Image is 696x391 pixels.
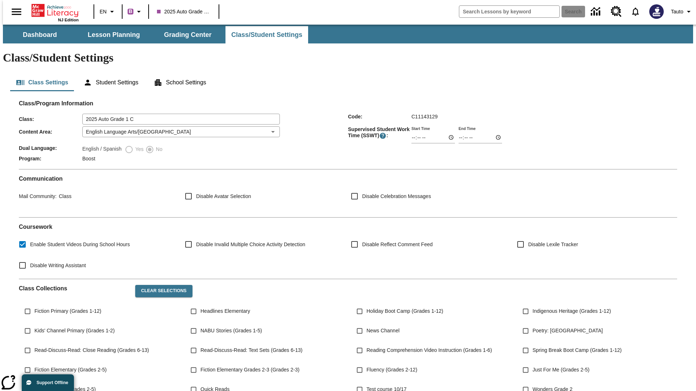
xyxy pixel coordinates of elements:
[366,346,492,354] span: Reading Comprehension Video Instruction (Grades 1-6)
[366,307,443,315] span: Holiday Boot Camp (Grades 1-12)
[23,31,57,39] span: Dashboard
[366,327,399,335] span: News Channel
[154,146,162,153] span: No
[668,5,696,18] button: Profile/Settings
[34,327,115,335] span: Kids' Channel Primary (Grades 1-2)
[58,18,79,22] span: NJ Edition
[88,31,140,39] span: Lesson Planning
[671,8,683,16] span: Tauto
[19,156,82,161] span: Program :
[22,374,74,391] button: Support Offline
[157,8,211,16] span: 2025 Auto Grade 1 C
[148,74,212,91] button: School Settings
[533,346,622,354] span: Spring Break Boot Camp (Grades 1-12)
[19,100,677,107] h2: Class/Program Information
[196,193,251,200] span: Disable Avatar Selection
[133,146,144,153] span: Yes
[411,114,438,119] span: C11143129
[125,5,146,18] button: Boost Class color is purple. Change class color
[19,175,677,182] h2: Communication
[129,7,132,16] span: B
[19,175,677,211] div: Communication
[3,51,693,64] h1: Class/Student Settings
[19,193,57,199] span: Mail Community :
[533,366,589,374] span: Just For Me (Grades 2-5)
[82,126,280,137] div: English Language Arts/[GEOGRAPHIC_DATA]
[606,2,626,21] a: Resource Center, Will open in new tab
[366,366,417,374] span: Fluency (Grades 2-12)
[37,380,68,385] span: Support Offline
[3,26,309,43] div: SubNavbar
[152,26,224,43] button: Grading Center
[19,107,677,163] div: Class/Program Information
[200,327,262,335] span: NABU Stories (Grades 1-5)
[34,346,149,354] span: Read-Discuss-Read: Close Reading (Grades 6-13)
[19,145,82,151] span: Dual Language :
[200,307,250,315] span: Headlines Elementary
[196,241,305,248] span: Disable Invalid Multiple Choice Activity Detection
[348,114,411,119] span: Code :
[649,4,664,19] img: Avatar
[32,3,79,18] a: Home
[78,74,144,91] button: Student Settings
[231,31,302,39] span: Class/Student Settings
[533,307,611,315] span: Indigenous Heritage (Grades 1-12)
[100,8,107,16] span: EN
[379,132,386,139] button: Supervised Student Work Time is the timeframe when students can take LevelSet and when lessons ar...
[19,285,129,292] h2: Class Collections
[4,26,76,43] button: Dashboard
[6,1,27,22] button: Open side menu
[164,31,211,39] span: Grading Center
[533,327,603,335] span: Poetry: [GEOGRAPHIC_DATA]
[34,307,101,315] span: Fiction Primary (Grades 1-12)
[135,285,192,297] button: Clear Selections
[78,26,150,43] button: Lesson Planning
[10,74,74,91] button: Class Settings
[528,241,578,248] span: Disable Lexile Tracker
[587,2,606,22] a: Data Center
[96,5,120,18] button: Language: EN, Select a language
[19,116,82,122] span: Class :
[30,262,86,269] span: Disable Writing Assistant
[19,223,677,273] div: Coursework
[411,126,430,131] label: Start Time
[200,366,299,374] span: Fiction Elementary Grades 2-3 (Grades 2-3)
[645,2,668,21] button: Select a new avatar
[459,6,559,17] input: search field
[459,126,476,131] label: End Time
[362,241,433,248] span: Disable Reflect Comment Feed
[19,129,82,135] span: Content Area :
[82,145,121,154] label: English / Spanish
[10,74,686,91] div: Class/Student Settings
[34,366,107,374] span: Fiction Elementary (Grades 2-5)
[3,25,693,43] div: SubNavbar
[19,223,677,230] h2: Course work
[30,241,130,248] span: Enable Student Videos During School Hours
[348,126,411,139] span: Supervised Student Work Time (SSWT) :
[200,346,302,354] span: Read-Discuss-Read: Text Sets (Grades 6-13)
[225,26,308,43] button: Class/Student Settings
[57,193,71,199] span: Class
[32,3,79,22] div: Home
[82,156,95,161] span: Boost
[626,2,645,21] a: Notifications
[82,114,280,125] input: Class
[362,193,431,200] span: Disable Celebration Messages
